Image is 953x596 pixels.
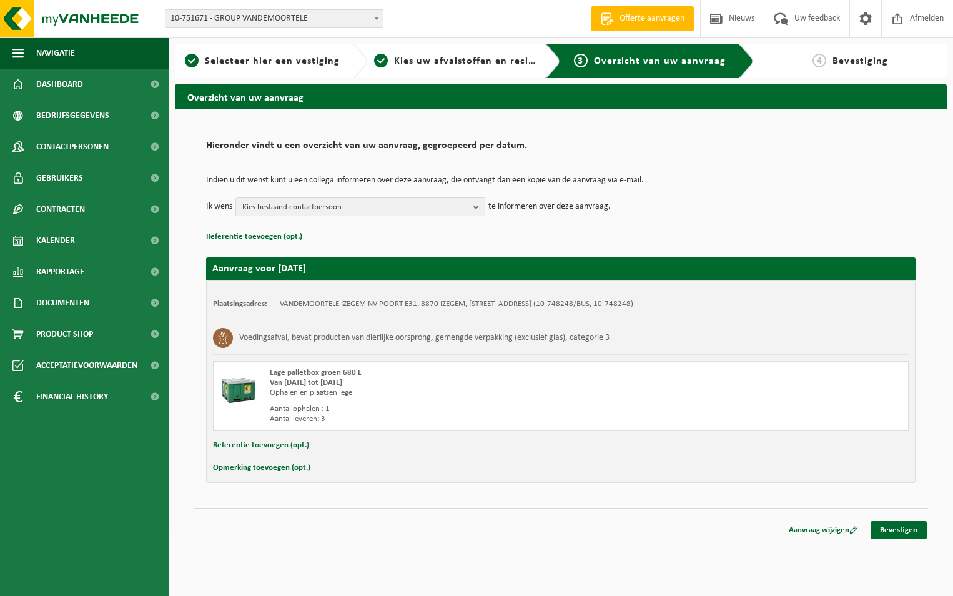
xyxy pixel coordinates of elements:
[616,12,688,25] span: Offerte aanvragen
[394,56,566,66] span: Kies uw afvalstoffen en recipiënten
[213,437,309,454] button: Referentie toevoegen (opt.)
[574,54,588,67] span: 3
[36,37,75,69] span: Navigatie
[36,256,84,287] span: Rapportage
[36,100,109,131] span: Bedrijfsgegevens
[374,54,536,69] a: 2Kies uw afvalstoffen en recipiënten
[213,300,267,308] strong: Plaatsingsadres:
[488,197,611,216] p: te informeren over deze aanvraag.
[242,198,468,217] span: Kies bestaand contactpersoon
[206,229,302,245] button: Referentie toevoegen (opt.)
[374,54,388,67] span: 2
[181,54,343,69] a: 1Selecteer hier een vestiging
[205,56,340,66] span: Selecteer hier een vestiging
[239,328,610,348] h3: Voedingsafval, bevat producten van dierlijke oorsprong, gemengde verpakking (exclusief glas), cat...
[206,141,916,157] h2: Hieronder vindt u een overzicht van uw aanvraag, gegroepeerd per datum.
[36,350,137,381] span: Acceptatievoorwaarden
[213,460,310,476] button: Opmerking toevoegen (opt.)
[206,176,916,185] p: Indien u dit wenst kunt u een collega informeren over deze aanvraag, die ontvangt dan een kopie v...
[871,521,927,539] a: Bevestigen
[185,54,199,67] span: 1
[270,379,342,387] strong: Van [DATE] tot [DATE]
[270,414,611,424] div: Aantal leveren: 3
[235,197,485,216] button: Kies bestaand contactpersoon
[36,287,89,319] span: Documenten
[832,56,888,66] span: Bevestiging
[165,9,383,28] span: 10-751671 - GROUP VANDEMOORTELE
[270,388,611,398] div: Ophalen en plaatsen lege
[280,299,633,309] td: VANDEMOORTELE IZEGEM NV-POORT E31, 8870 IZEGEM, [STREET_ADDRESS] (10-748248/BUS, 10-748248)
[591,6,694,31] a: Offerte aanvragen
[220,368,257,405] img: PB-LB-0680-HPE-GN-01.png
[36,194,85,225] span: Contracten
[175,84,947,109] h2: Overzicht van uw aanvraag
[36,319,93,350] span: Product Shop
[812,54,826,67] span: 4
[36,225,75,256] span: Kalender
[779,521,867,539] a: Aanvraag wijzigen
[212,264,306,274] strong: Aanvraag voor [DATE]
[36,69,83,100] span: Dashboard
[594,56,726,66] span: Overzicht van uw aanvraag
[165,10,383,27] span: 10-751671 - GROUP VANDEMOORTELE
[36,381,108,412] span: Financial History
[206,197,232,216] p: Ik wens
[270,369,362,377] span: Lage palletbox groen 680 L
[36,131,109,162] span: Contactpersonen
[36,162,83,194] span: Gebruikers
[270,404,611,414] div: Aantal ophalen : 1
